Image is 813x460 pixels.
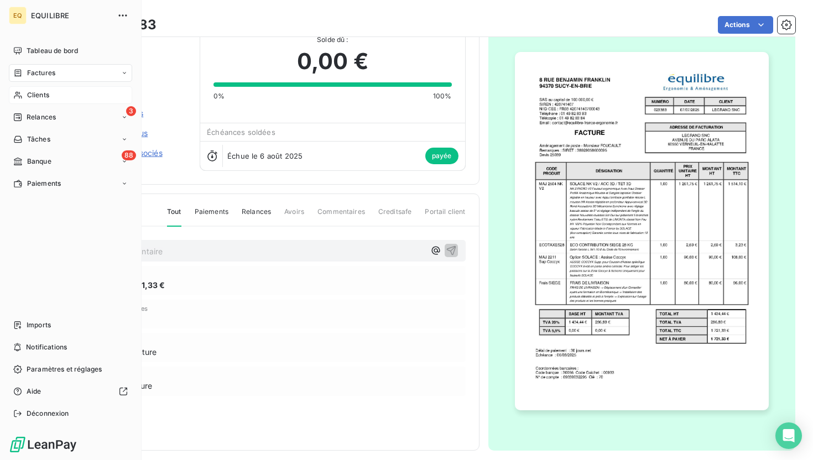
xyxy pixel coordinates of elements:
[27,90,49,100] span: Clients
[9,42,132,60] a: Tableau de bord
[27,134,50,144] span: Tâches
[9,175,132,192] a: Paiements
[27,68,55,78] span: Factures
[9,360,132,378] a: Paramètres et réglages
[26,342,67,352] span: Notifications
[425,148,458,164] span: payée
[9,130,132,148] a: Tâches
[27,364,102,374] span: Paramètres et réglages
[718,16,773,34] button: Actions
[9,153,132,170] a: 88Banque
[213,91,225,101] span: 0%
[227,151,303,160] span: Échue le 6 août 2025
[122,150,136,160] span: 88
[9,316,132,334] a: Imports
[775,422,802,449] div: Open Intercom Messenger
[9,7,27,24] div: EQ
[213,35,451,45] span: Solde dû :
[167,207,181,227] span: Tout
[126,106,136,116] span: 3
[378,207,412,226] span: Creditsafe
[195,207,228,226] span: Paiements
[515,52,769,411] img: invoice_thumbnail
[9,108,132,126] a: 3Relances
[425,207,465,226] span: Portail client
[207,128,275,137] span: Échéances soldées
[27,156,51,166] span: Banque
[9,436,77,453] img: Logo LeanPay
[31,11,111,20] span: EQUILIBRE
[317,207,365,226] span: Commentaires
[27,112,56,122] span: Relances
[9,383,132,400] a: Aide
[27,409,69,419] span: Déconnexion
[27,46,78,56] span: Tableau de bord
[433,91,452,101] span: 100%
[9,64,132,82] a: Factures
[27,386,41,396] span: Aide
[242,207,271,226] span: Relances
[27,320,51,330] span: Imports
[9,86,132,104] a: Clients
[127,279,165,291] span: 1 721,33 €
[297,45,368,78] span: 0,00 €
[284,207,304,226] span: Avoirs
[27,179,61,189] span: Paiements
